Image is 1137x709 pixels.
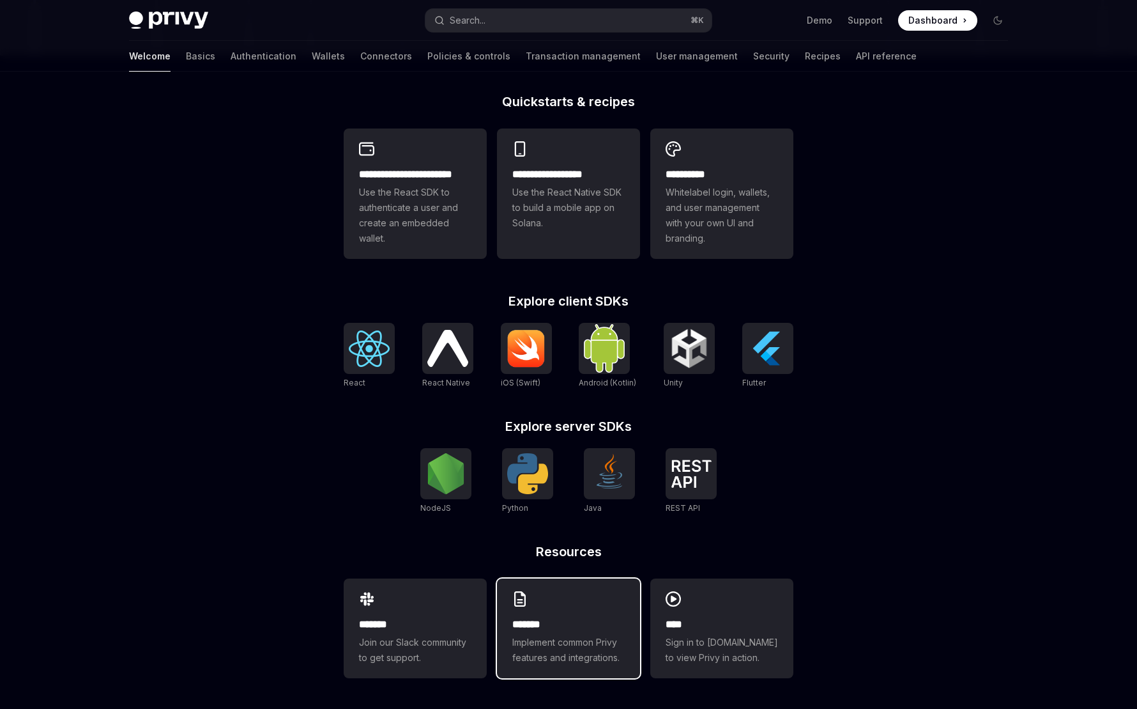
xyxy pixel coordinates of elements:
[344,545,793,558] h2: Resources
[344,295,793,308] h2: Explore client SDKs
[579,323,636,389] a: Android (Kotlin)Android (Kotlin)
[344,95,793,108] h2: Quickstarts & recipes
[425,453,466,494] img: NodeJS
[497,579,640,678] a: **** **Implement common Privy features and integrations.
[666,503,700,513] span: REST API
[359,185,471,246] span: Use the React SDK to authenticate a user and create an embedded wallet.
[807,14,832,27] a: Demo
[507,453,548,494] img: Python
[848,14,883,27] a: Support
[344,579,487,678] a: **** **Join our Slack community to get support.
[497,129,640,259] a: **** **** **** ***Use the React Native SDK to build a mobile app on Solana.
[650,579,793,678] a: ****Sign in to [DOMAIN_NAME] to view Privy in action.
[512,635,625,666] span: Implement common Privy features and integrations.
[501,378,540,387] span: iOS (Swift)
[664,378,683,387] span: Unity
[344,420,793,433] h2: Explore server SDKs
[669,328,710,369] img: Unity
[344,378,365,387] span: React
[584,503,602,513] span: Java
[742,378,766,387] span: Flutter
[359,635,471,666] span: Join our Slack community to get support.
[427,330,468,366] img: React Native
[502,448,553,515] a: PythonPython
[129,41,171,72] a: Welcome
[349,331,390,367] img: React
[344,323,395,389] a: ReactReact
[666,635,778,666] span: Sign in to [DOMAIN_NAME] to view Privy in action.
[584,324,625,372] img: Android (Kotlin)
[805,41,841,72] a: Recipes
[584,448,635,515] a: JavaJava
[656,41,738,72] a: User management
[506,329,547,368] img: iOS (Swift)
[422,378,470,387] span: React Native
[312,41,345,72] a: Wallets
[671,460,712,488] img: REST API
[512,185,625,231] span: Use the React Native SDK to build a mobile app on Solana.
[579,378,636,387] span: Android (Kotlin)
[908,14,958,27] span: Dashboard
[425,9,712,32] button: Search...⌘K
[129,12,208,29] img: dark logo
[747,328,788,369] img: Flutter
[666,185,778,246] span: Whitelabel login, wallets, and user management with your own UI and branding.
[231,41,296,72] a: Authentication
[501,323,552,389] a: iOS (Swift)iOS (Swift)
[856,41,917,72] a: API reference
[664,323,715,389] a: UnityUnity
[526,41,641,72] a: Transaction management
[691,15,704,26] span: ⌘ K
[450,13,485,28] div: Search...
[420,503,451,513] span: NodeJS
[666,448,717,515] a: REST APIREST API
[420,448,471,515] a: NodeJSNodeJS
[898,10,977,31] a: Dashboard
[427,41,510,72] a: Policies & controls
[186,41,215,72] a: Basics
[360,41,412,72] a: Connectors
[422,323,473,389] a: React NativeReact Native
[753,41,790,72] a: Security
[502,503,528,513] span: Python
[988,10,1008,31] button: Toggle dark mode
[589,453,630,494] img: Java
[742,323,793,389] a: FlutterFlutter
[650,129,793,259] a: **** *****Whitelabel login, wallets, and user management with your own UI and branding.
